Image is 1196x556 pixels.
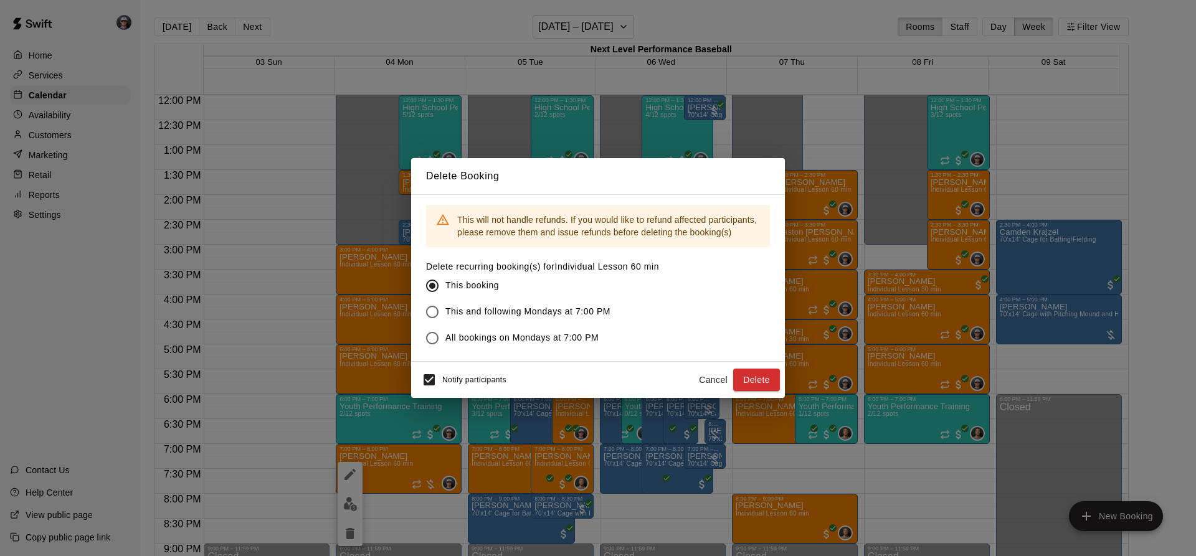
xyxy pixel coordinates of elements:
h2: Delete Booking [411,158,785,194]
button: Cancel [693,369,733,392]
label: Delete recurring booking(s) for Individual Lesson 60 min [426,260,659,273]
span: All bookings on Mondays at 7:00 PM [445,331,599,344]
span: This and following Mondays at 7:00 PM [445,305,610,318]
button: Delete [733,369,780,392]
span: Notify participants [442,375,506,384]
span: This booking [445,279,499,292]
div: This will not handle refunds. If you would like to refund affected participants, please remove th... [457,209,760,243]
